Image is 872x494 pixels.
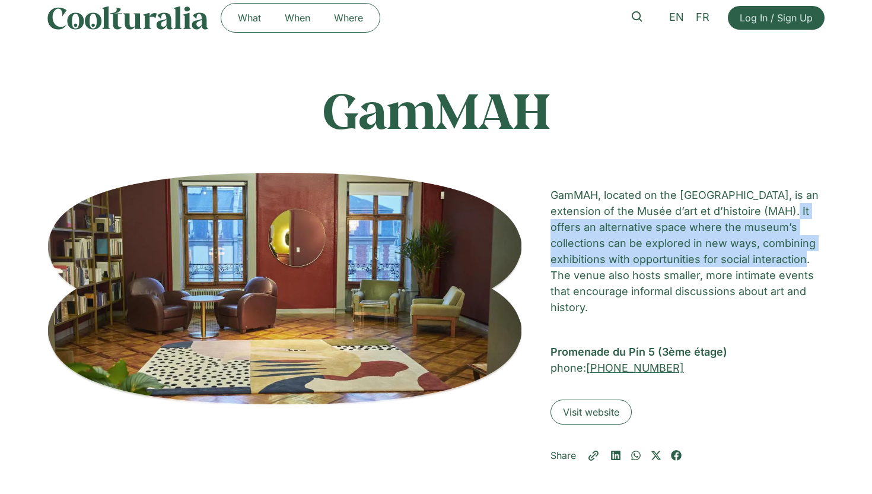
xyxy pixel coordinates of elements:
a: Log In / Sign Up [728,6,825,30]
h1: GamMAH [47,80,825,140]
h2: phone: [550,360,825,376]
span: Log In / Sign Up [740,11,813,25]
p: Share [550,448,576,463]
span: FR [696,11,709,24]
nav: Menu [226,8,375,27]
a: Visit website [550,400,632,425]
a: Where [322,8,375,27]
div: Share on linkedin [610,450,621,461]
a: When [273,8,322,27]
div: Share on whatsapp [631,450,641,461]
a: EN [663,9,690,26]
div: Share on facebook [671,450,682,461]
div: Share on x-twitter [651,450,661,461]
span: Visit website [563,405,619,419]
p: GamMAH, located on the [GEOGRAPHIC_DATA], is an extension of the Musée d’art et d’histoire (MAH).... [550,187,825,315]
span: EN [669,11,684,24]
div: Promenade du Pin 5 (3ème étage) [550,344,825,360]
a: [PHONE_NUMBER] [586,362,684,374]
a: What [226,8,273,27]
a: FR [690,9,715,26]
